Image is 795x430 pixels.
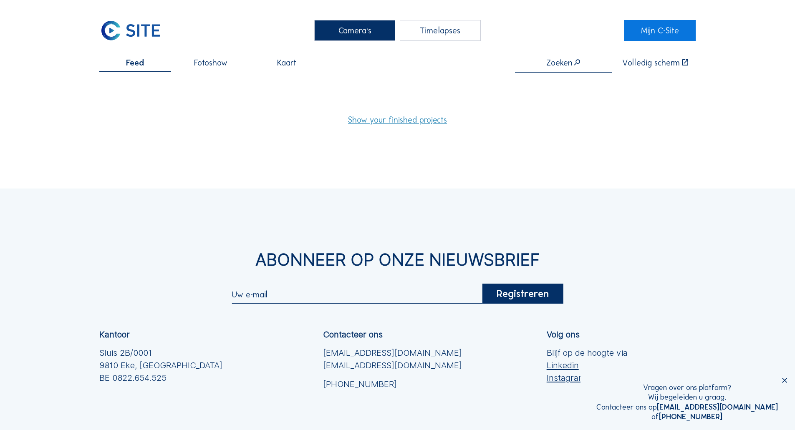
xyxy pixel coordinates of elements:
[277,58,296,67] span: Kaart
[659,412,722,421] a: [PHONE_NUMBER]
[323,378,462,390] a: [PHONE_NUMBER]
[99,20,171,41] a: C-SITE Logo
[323,330,383,339] div: Contacteer ons
[596,412,778,422] div: of
[622,58,680,67] div: Volledig scherm
[314,20,395,41] div: Camera's
[323,347,462,359] a: [EMAIL_ADDRESS][DOMAIN_NAME]
[547,347,628,384] div: Blijf op de hoogte via
[547,359,628,372] a: Linkedin
[99,251,696,268] div: Abonneer op onze nieuwsbrief
[323,359,462,372] a: [EMAIL_ADDRESS][DOMAIN_NAME]
[624,20,695,41] a: Mijn C-Site
[547,372,628,384] a: Instagram
[348,116,447,124] a: Show your finished projects
[596,383,778,393] div: Vragen over ons platform?
[482,284,563,304] div: Registreren
[99,20,162,41] img: C-SITE Logo
[99,347,222,384] div: Sluis 2B/0001 9810 Eke, [GEOGRAPHIC_DATA] BE 0822.654.525
[657,402,778,412] a: [EMAIL_ADDRESS][DOMAIN_NAME]
[194,58,227,67] span: Fotoshow
[126,58,144,67] span: Feed
[232,289,482,299] input: Uw e-mail
[99,330,130,339] div: Kantoor
[547,330,580,339] div: Volg ons
[596,392,778,402] div: Wij begeleiden u graag.
[596,402,778,412] div: Contacteer ons op
[400,20,481,41] div: Timelapses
